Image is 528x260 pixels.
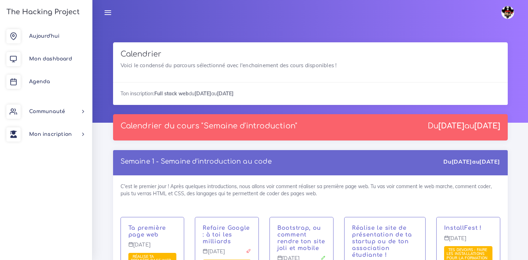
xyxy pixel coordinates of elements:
strong: [DATE] [452,158,472,165]
span: Communauté [29,109,65,114]
strong: Full stack web [154,90,189,97]
h3: The Hacking Project [4,8,80,16]
span: Mon inscription [29,132,72,137]
a: Semaine 1 - Semaine d'introduction au code [121,158,272,165]
strong: [DATE] [194,90,211,97]
div: Du au [443,158,500,166]
p: [DATE] [128,242,177,253]
p: Après avoir vu comment faire ses première pages, nous allons te montrer Bootstrap, un puissant fr... [277,225,326,251]
p: [DATE] [203,249,251,260]
p: Et voilà ! Nous te donnerons les astuces marketing pour bien savoir vendre un concept ou une idée... [352,225,418,258]
div: Ton inscription: du au [113,82,508,105]
h3: Calendrier [121,50,500,59]
strong: [DATE] [479,158,500,165]
strong: [DATE] [438,122,464,130]
a: Réalise le site de présentation de ta startup ou de ton association étudiante ! [352,225,412,258]
div: Du au [428,122,500,131]
p: C'est le premier jour ! Après quelques introductions, nous allons voir comment réaliser sa premiè... [128,225,177,238]
img: avatar [501,6,514,19]
p: C'est l'heure de ton premier véritable projet ! Tu vas recréer la très célèbre page d'accueil de ... [203,225,251,245]
a: Ta première page web [128,225,166,238]
p: [DATE] [444,235,492,247]
span: Mon dashboard [29,56,72,62]
p: Voici le condensé du parcours sélectionné avec l'enchainement des cours disponibles ! [121,61,500,70]
a: Refaire Google : à toi les milliards [203,225,250,245]
a: InstallFest ! [444,225,482,231]
i: Projet à rendre ce jour-là [246,249,251,254]
span: Aujourd'hui [29,33,59,39]
p: Calendrier du cours "Semaine d'introduction" [121,122,298,131]
p: Journée InstallFest - Git & Github [444,225,492,232]
span: Agenda [29,79,50,84]
a: Bootstrap, ou comment rendre ton site joli et mobile [277,225,325,251]
strong: [DATE] [474,122,500,130]
strong: [DATE] [217,90,234,97]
